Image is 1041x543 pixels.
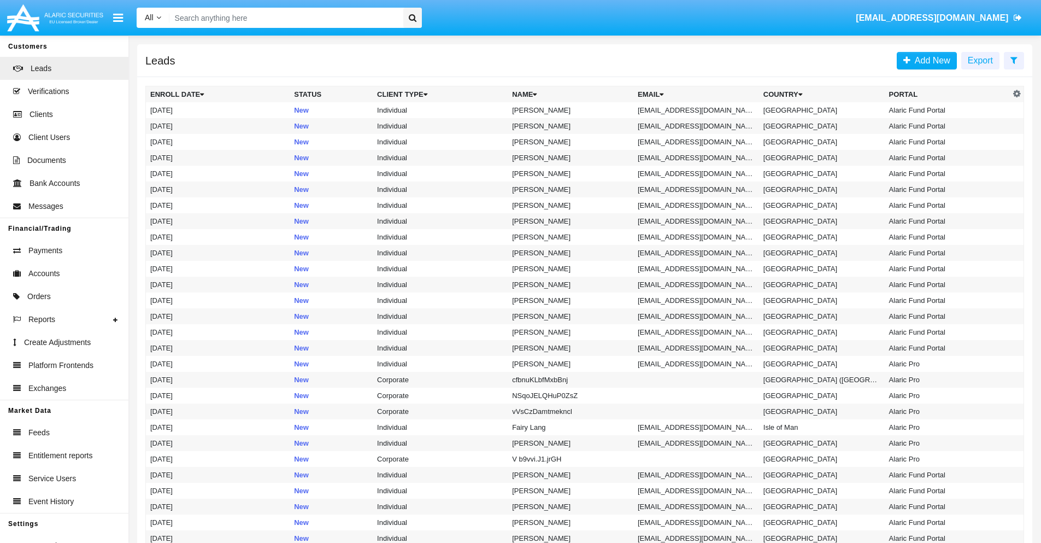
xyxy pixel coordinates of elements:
[508,277,633,293] td: [PERSON_NAME]
[290,245,373,261] td: New
[290,356,373,372] td: New
[633,245,759,261] td: [EMAIL_ADDRESS][DOMAIN_NAME]
[290,102,373,118] td: New
[290,388,373,404] td: New
[373,213,508,229] td: Individual
[146,182,290,197] td: [DATE]
[759,166,885,182] td: [GEOGRAPHIC_DATA]
[373,182,508,197] td: Individual
[290,308,373,324] td: New
[508,86,633,103] th: Name
[885,229,1010,245] td: Alaric Fund Portal
[633,86,759,103] th: Email
[885,308,1010,324] td: Alaric Fund Portal
[290,515,373,530] td: New
[759,134,885,150] td: [GEOGRAPHIC_DATA]
[633,340,759,356] td: [EMAIL_ADDRESS][DOMAIN_NAME]
[373,324,508,340] td: Individual
[885,293,1010,308] td: Alaric Fund Portal
[290,182,373,197] td: New
[373,308,508,324] td: Individual
[885,435,1010,451] td: Alaric Pro
[759,404,885,419] td: [GEOGRAPHIC_DATA]
[508,483,633,499] td: [PERSON_NAME]
[759,324,885,340] td: [GEOGRAPHIC_DATA]
[28,427,50,439] span: Feeds
[290,324,373,340] td: New
[146,483,290,499] td: [DATE]
[290,134,373,150] td: New
[961,52,999,69] button: Export
[759,388,885,404] td: [GEOGRAPHIC_DATA]
[146,404,290,419] td: [DATE]
[856,13,1008,22] span: [EMAIL_ADDRESS][DOMAIN_NAME]
[5,2,105,34] img: Logo image
[885,372,1010,388] td: Alaric Pro
[633,419,759,435] td: [EMAIL_ADDRESS][DOMAIN_NAME]
[373,388,508,404] td: Corporate
[633,261,759,277] td: [EMAIL_ADDRESS][DOMAIN_NAME]
[759,467,885,483] td: [GEOGRAPHIC_DATA]
[373,86,508,103] th: Client Type
[28,496,74,507] span: Event History
[28,132,70,143] span: Client Users
[885,356,1010,372] td: Alaric Pro
[759,483,885,499] td: [GEOGRAPHIC_DATA]
[633,134,759,150] td: [EMAIL_ADDRESS][DOMAIN_NAME]
[373,419,508,435] td: Individual
[146,356,290,372] td: [DATE]
[885,118,1010,134] td: Alaric Fund Portal
[759,197,885,213] td: [GEOGRAPHIC_DATA]
[759,372,885,388] td: [GEOGRAPHIC_DATA] ([GEOGRAPHIC_DATA])
[508,293,633,308] td: [PERSON_NAME]
[633,483,759,499] td: [EMAIL_ADDRESS][DOMAIN_NAME]
[633,166,759,182] td: [EMAIL_ADDRESS][DOMAIN_NAME]
[633,118,759,134] td: [EMAIL_ADDRESS][DOMAIN_NAME]
[759,277,885,293] td: [GEOGRAPHIC_DATA]
[28,450,93,462] span: Entitlement reports
[290,261,373,277] td: New
[290,467,373,483] td: New
[885,150,1010,166] td: Alaric Fund Portal
[146,340,290,356] td: [DATE]
[30,109,53,120] span: Clients
[373,102,508,118] td: Individual
[633,182,759,197] td: [EMAIL_ADDRESS][DOMAIN_NAME]
[633,324,759,340] td: [EMAIL_ADDRESS][DOMAIN_NAME]
[968,56,993,65] span: Export
[633,213,759,229] td: [EMAIL_ADDRESS][DOMAIN_NAME]
[759,451,885,467] td: [GEOGRAPHIC_DATA]
[290,150,373,166] td: New
[508,499,633,515] td: [PERSON_NAME]
[373,499,508,515] td: Individual
[24,337,91,348] span: Create Adjustments
[508,467,633,483] td: [PERSON_NAME]
[146,197,290,213] td: [DATE]
[885,86,1010,103] th: Portal
[373,245,508,261] td: Individual
[290,197,373,213] td: New
[146,372,290,388] td: [DATE]
[508,324,633,340] td: [PERSON_NAME]
[759,499,885,515] td: [GEOGRAPHIC_DATA]
[508,213,633,229] td: [PERSON_NAME]
[145,13,154,22] span: All
[508,308,633,324] td: [PERSON_NAME]
[146,245,290,261] td: [DATE]
[759,182,885,197] td: [GEOGRAPHIC_DATA]
[373,451,508,467] td: Corporate
[885,182,1010,197] td: Alaric Fund Portal
[373,340,508,356] td: Individual
[633,197,759,213] td: [EMAIL_ADDRESS][DOMAIN_NAME]
[508,245,633,261] td: [PERSON_NAME]
[759,340,885,356] td: [GEOGRAPHIC_DATA]
[290,372,373,388] td: New
[30,178,80,189] span: Bank Accounts
[759,118,885,134] td: [GEOGRAPHIC_DATA]
[373,435,508,451] td: Individual
[146,118,290,134] td: [DATE]
[146,261,290,277] td: [DATE]
[290,435,373,451] td: New
[290,118,373,134] td: New
[146,277,290,293] td: [DATE]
